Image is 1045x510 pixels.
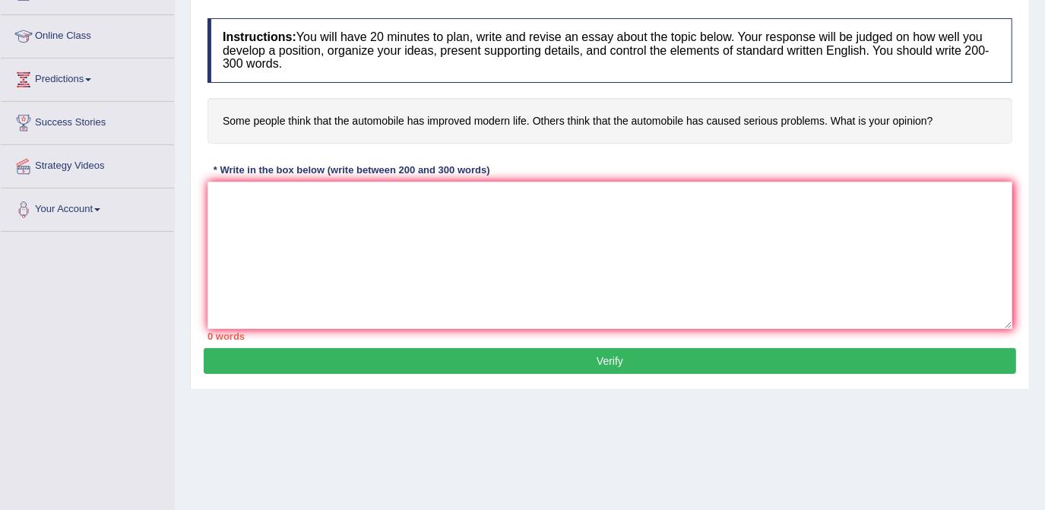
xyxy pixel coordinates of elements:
a: Success Stories [1,102,174,140]
button: Verify [204,348,1016,374]
div: 0 words [207,329,1012,344]
h4: Some people think that the automobile has improved modern life. Others think that the automobile ... [207,98,1012,144]
a: Predictions [1,59,174,97]
b: Instructions: [223,30,296,43]
a: Online Class [1,15,174,53]
a: Your Account [1,188,174,226]
a: Strategy Videos [1,145,174,183]
div: * Write in the box below (write between 200 and 300 words) [207,163,496,177]
h4: You will have 20 minutes to plan, write and revise an essay about the topic below. Your response ... [207,18,1012,83]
